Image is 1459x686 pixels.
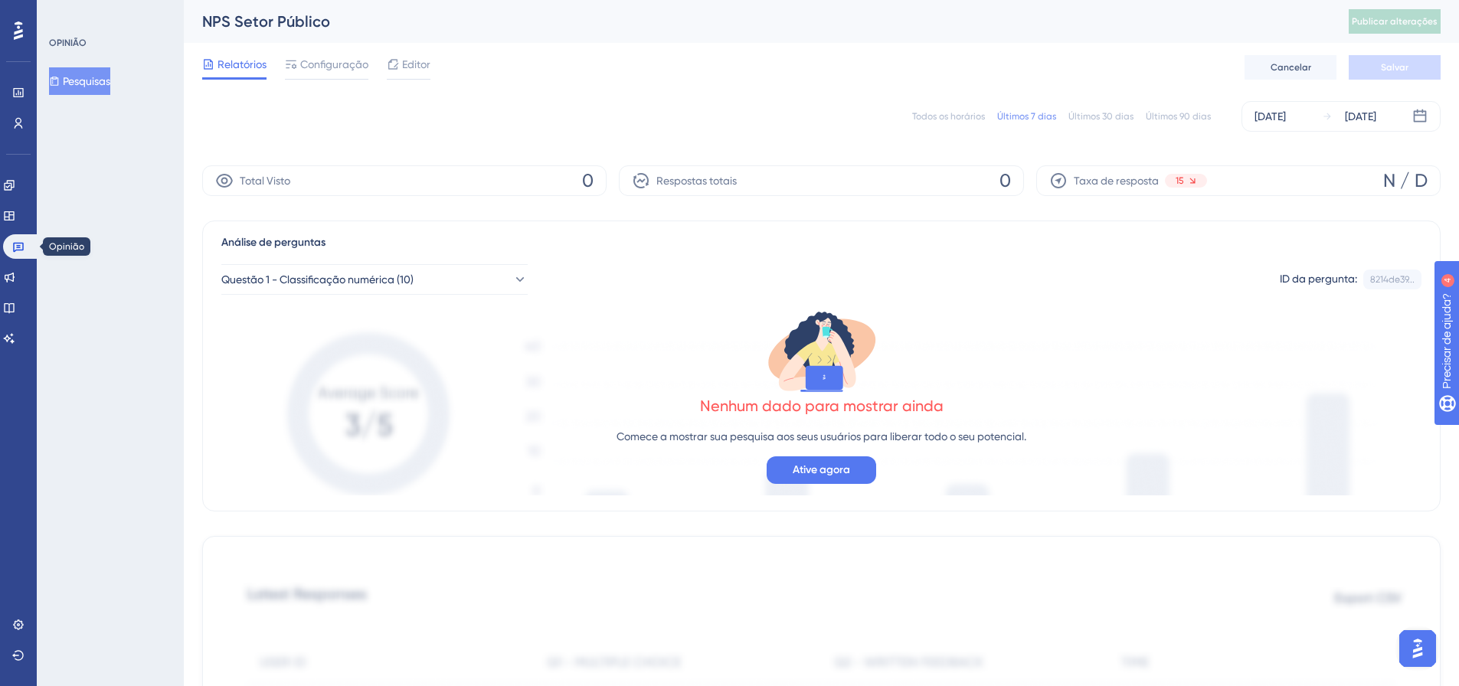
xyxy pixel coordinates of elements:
font: Relatórios [218,58,267,70]
font: Nenhum dado para mostrar ainda [700,397,944,415]
font: OPINIÃO [49,38,87,48]
font: Editor [402,58,430,70]
font: Últimos 30 dias [1068,111,1134,122]
button: Pesquisas [49,67,110,95]
font: Análise de perguntas [221,236,325,249]
font: [DATE] [1255,110,1286,122]
font: Salvar [1381,62,1408,73]
font: Publicar alterações [1352,16,1438,27]
button: Ative agora [767,456,876,484]
font: Todos os horários [912,111,985,122]
font: 8214de39... [1370,274,1415,285]
font: Pesquisas [63,75,110,87]
font: 4 [142,9,147,18]
font: Últimos 90 dias [1146,111,1211,122]
button: Cancelar [1245,55,1336,80]
font: 0 [582,170,594,191]
font: Ative agora [793,463,850,476]
font: 0 [999,170,1011,191]
font: Questão 1 - Classificação numérica (10) [221,273,414,286]
font: ID da pergunta: [1280,273,1357,285]
font: Comece a mostrar sua pesquisa aos seus usuários para liberar todo o seu potencial. [617,430,1026,443]
font: Respostas totais [656,175,737,187]
button: Salvar [1349,55,1441,80]
font: NPS Setor Público [202,12,330,31]
font: N / D [1383,170,1428,191]
font: Configuração [300,58,368,70]
font: Taxa de resposta [1074,175,1159,187]
font: 15 [1176,175,1184,186]
font: Últimos 7 dias [997,111,1056,122]
font: [DATE] [1345,110,1376,122]
font: Total Visto [240,175,290,187]
font: Precisar de ajuda? [36,7,132,18]
font: Cancelar [1271,62,1311,73]
button: Publicar alterações [1349,9,1441,34]
iframe: Iniciador do Assistente de IA do UserGuiding [1395,626,1441,671]
button: Questão 1 - Classificação numérica (10) [221,264,528,295]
